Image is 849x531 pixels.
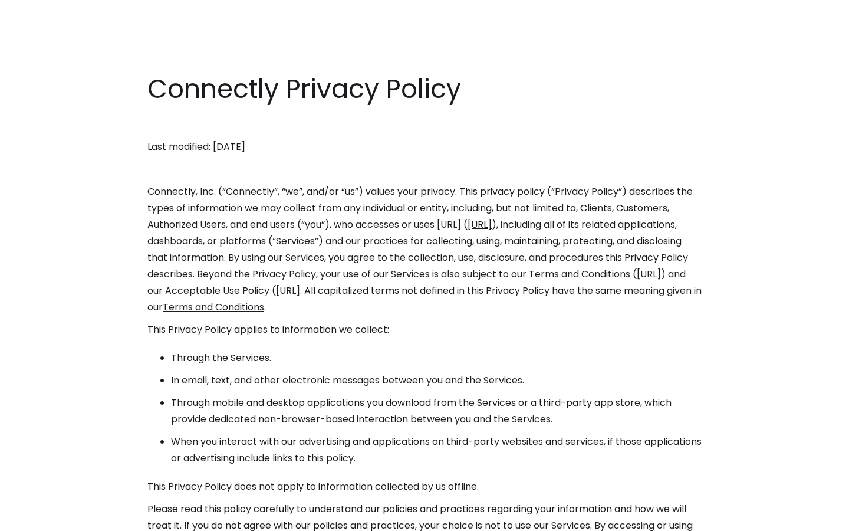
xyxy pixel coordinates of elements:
[147,478,702,495] p: This Privacy Policy does not apply to information collected by us offline.
[147,71,702,107] h1: Connectly Privacy Policy
[163,300,264,314] a: Terms and Conditions
[171,434,702,467] li: When you interact with our advertising and applications on third-party websites and services, if ...
[147,161,702,178] p: ‍
[24,510,71,527] ul: Language list
[171,350,702,366] li: Through the Services.
[171,372,702,389] li: In email, text, and other electronic messages between you and the Services.
[12,509,71,527] aside: Language selected: English
[171,395,702,428] li: Through mobile and desktop applications you download from the Services or a third-party app store...
[147,183,702,316] p: Connectly, Inc. (“Connectly”, “we”, and/or “us”) values your privacy. This privacy policy (“Priva...
[147,116,702,133] p: ‍
[637,267,661,281] a: [URL]
[147,139,702,155] p: Last modified: [DATE]
[468,218,492,231] a: [URL]
[147,322,702,338] p: This Privacy Policy applies to information we collect:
